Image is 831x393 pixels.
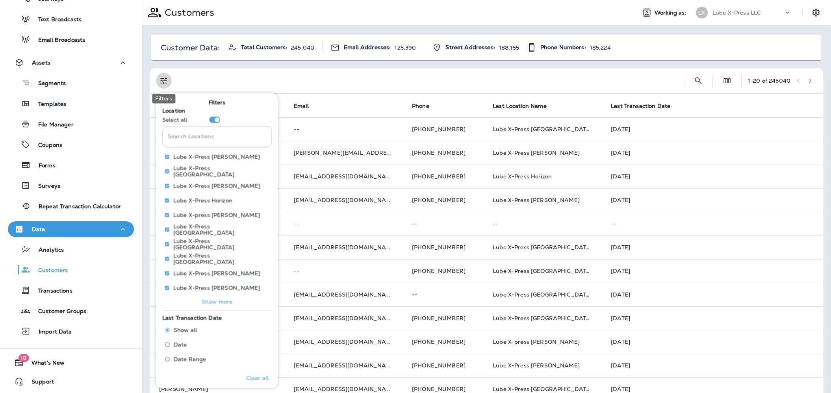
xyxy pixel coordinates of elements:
button: Import Data [8,323,134,339]
span: Working as: [655,9,688,16]
div: Filters [156,88,278,388]
button: Templates [8,95,134,112]
td: [PERSON_NAME] [150,306,284,330]
button: Settings [809,6,823,20]
td: [PHONE_NUMBER] [403,306,483,330]
td: [PERSON_NAME] [150,165,284,188]
p: 125,390 [395,44,416,51]
button: Customer Groups [8,302,134,319]
td: [DATE] [601,283,823,306]
span: Phone Numbers: [540,44,586,51]
span: Filters [208,99,225,106]
button: Repeat Transaction Calculator [8,198,134,214]
span: Date [174,341,187,348]
span: Lube X-Press [GEOGRAPHIC_DATA] [493,267,592,274]
button: Transactions [8,282,134,298]
span: Email [294,103,309,109]
p: Lube X-Press [GEOGRAPHIC_DATA] [173,223,265,236]
span: Total Customers: [241,44,287,51]
span: Location [162,108,185,115]
button: Text Broadcasts [8,11,134,27]
button: Data [8,221,134,237]
p: Analytics [31,247,64,254]
span: Lube X-press [PERSON_NAME] [493,338,580,345]
td: [DATE] [601,188,823,212]
button: Surveys [8,177,134,194]
p: -- [294,268,393,274]
p: Email Broadcasts [30,37,85,44]
p: 245,040 [291,44,314,51]
button: Segments [8,74,134,91]
span: Lube X-Press [PERSON_NAME] [493,362,580,369]
p: Customers [161,7,214,19]
td: [DATE] [601,235,823,259]
p: Customer Data: [161,44,220,51]
span: Email Addresses: [344,44,391,51]
p: Surveys [30,183,60,190]
button: Analytics [8,241,134,258]
p: Data [32,226,45,232]
p: File Manager [30,121,74,129]
span: Lube X-Press [PERSON_NAME] [493,196,580,204]
p: -- [493,221,592,227]
p: -- [412,291,474,298]
p: Lube X-Press [PERSON_NAME] [173,285,260,291]
p: Segments [30,80,66,88]
button: Show more [162,296,272,307]
td: [PERSON_NAME] [150,212,284,235]
span: Lube X-Press [PERSON_NAME] [493,149,580,156]
td: [DATE] [601,259,823,283]
div: LX [696,7,708,19]
td: [PHONE_NUMBER] [403,235,483,259]
span: Last Transaction Date [611,102,681,109]
button: Search Customers [690,73,706,89]
p: Import Data [31,328,72,336]
span: Last Transaction Date [162,314,222,321]
p: -- [412,221,474,227]
td: [PHONE_NUMBER] [403,188,483,212]
td: [EMAIL_ADDRESS][DOMAIN_NAME] [284,188,403,212]
td: [PERSON_NAME][EMAIL_ADDRESS][DOMAIN_NAME] [284,141,403,165]
td: [PHONE_NUMBER] [403,141,483,165]
span: Show all [174,327,197,333]
p: Lube X-Press [GEOGRAPHIC_DATA] [173,238,265,250]
p: -- [611,221,814,227]
td: [EMAIL_ADDRESS][DOMAIN_NAME] [284,283,403,306]
p: Customers [30,267,68,274]
p: Lube X-Press LLC [712,9,761,16]
span: Lube X-Press [GEOGRAPHIC_DATA] [493,386,592,393]
p: -- [294,221,393,227]
td: [DATE] [601,141,823,165]
p: 188,155 [499,44,519,51]
p: Select all [162,117,187,123]
p: Forms [31,162,56,170]
span: Phone [412,102,440,109]
button: Clear all [243,368,271,388]
td: [DATE] [601,165,823,188]
span: Lube X-Press [GEOGRAPHIC_DATA] [493,126,592,133]
button: Coupons [8,136,134,153]
p: Lube X-Press [PERSON_NAME] [173,183,260,189]
button: 18What's New [8,355,134,371]
span: Lube X-Press [GEOGRAPHIC_DATA] [493,315,592,322]
td: [EMAIL_ADDRESS][DOMAIN_NAME] [284,306,403,330]
p: 185,224 [590,44,611,51]
div: 1 - 20 of 245040 [748,78,790,84]
p: Customer Groups [30,308,86,315]
p: Text Broadcasts [30,16,82,24]
button: File Manager [8,116,134,132]
span: Date Range [174,356,206,362]
button: Forms [8,157,134,173]
span: Lube X-Press Horizon [493,173,552,180]
td: [PERSON_NAME] [150,141,284,165]
button: Email Broadcasts [8,31,134,48]
span: Lube X-Press [GEOGRAPHIC_DATA] [493,244,592,251]
td: [PHONE_NUMBER] [403,165,483,188]
p: Clear all [246,375,268,381]
p: Lube X-Press [GEOGRAPHIC_DATA] [173,252,265,265]
td: [PERSON_NAME] [150,330,284,354]
button: Support [8,374,134,389]
div: Filters [152,94,175,103]
span: Lube X-Press [GEOGRAPHIC_DATA] [493,291,592,298]
span: Last Location Name [493,103,547,109]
